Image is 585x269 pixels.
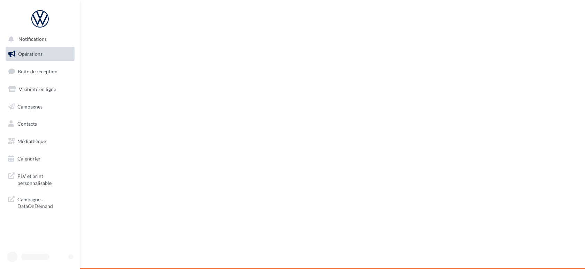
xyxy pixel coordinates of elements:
a: Campagnes [4,99,76,114]
a: PLV et print personnalisable [4,169,76,189]
span: Campagnes DataOnDemand [17,195,72,210]
a: Contacts [4,117,76,131]
a: Opérations [4,47,76,61]
a: Calendrier [4,151,76,166]
span: Médiathèque [17,138,46,144]
span: Visibilité en ligne [19,86,56,92]
a: Boîte de réception [4,64,76,79]
a: Visibilité en ligne [4,82,76,97]
span: Campagnes [17,103,42,109]
span: Contacts [17,121,37,127]
span: Opérations [18,51,42,57]
span: PLV et print personnalisable [17,171,72,186]
span: Boîte de réception [18,68,57,74]
span: Notifications [18,36,47,42]
span: Calendrier [17,156,41,162]
a: Campagnes DataOnDemand [4,192,76,212]
a: Médiathèque [4,134,76,149]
